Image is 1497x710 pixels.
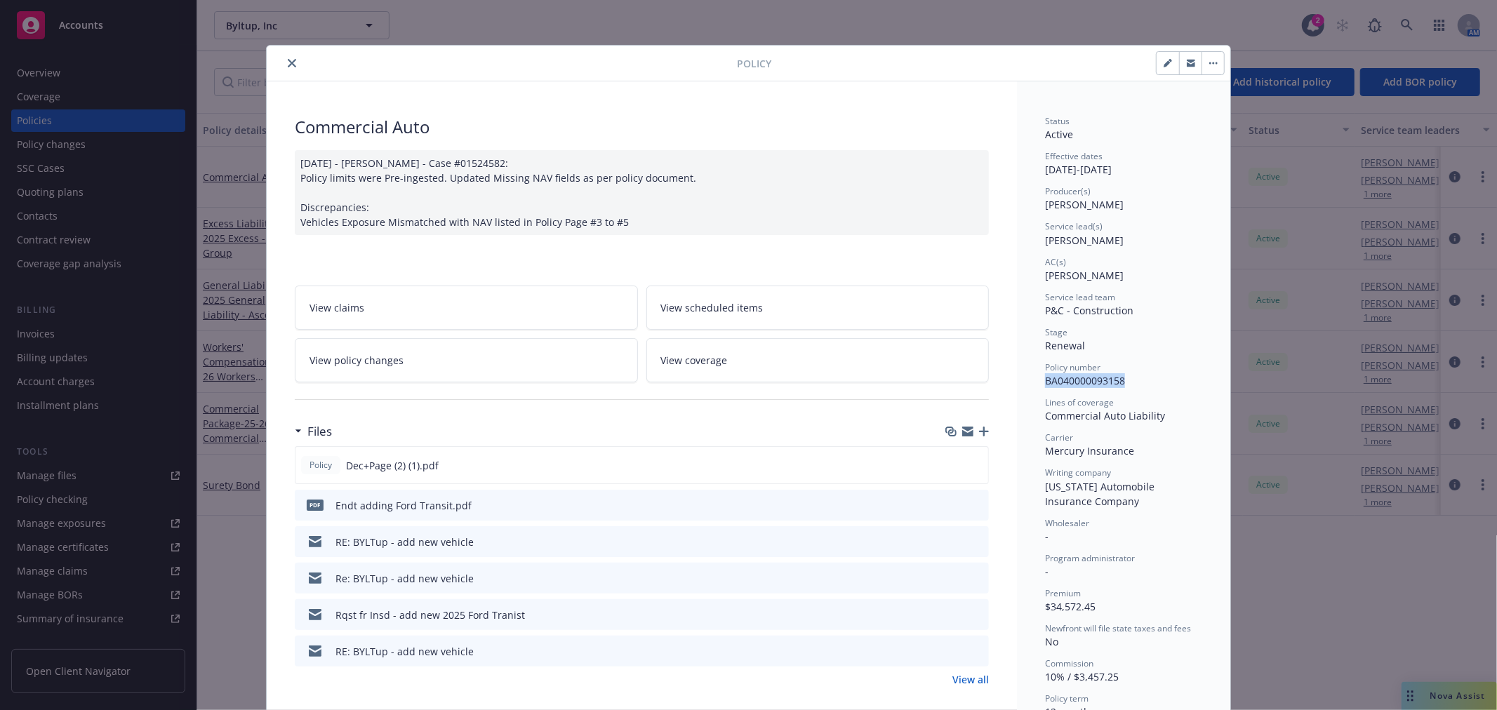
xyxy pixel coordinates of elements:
[737,56,771,71] span: Policy
[295,150,989,235] div: [DATE] - [PERSON_NAME] - Case #01524582: Policy limits were Pre-ingested. Updated Missing NAV fie...
[1045,374,1125,387] span: BA040000093158
[1045,396,1114,408] span: Lines of coverage
[1045,234,1124,247] span: [PERSON_NAME]
[1045,115,1070,127] span: Status
[295,422,332,441] div: Files
[346,458,439,473] span: Dec+Page (2) (1).pdf
[971,644,983,659] button: preview file
[971,535,983,549] button: preview file
[307,500,324,510] span: pdf
[335,498,472,513] div: Endt adding Ford Transit.pdf
[646,286,990,330] a: View scheduled items
[310,353,404,368] span: View policy changes
[970,458,983,473] button: preview file
[1045,291,1115,303] span: Service lead team
[335,571,474,586] div: Re: BYLTup - add new vehicle
[1045,467,1111,478] span: Writing company
[284,55,300,72] button: close
[1045,339,1085,352] span: Renewal
[1045,517,1089,529] span: Wholesaler
[1045,269,1124,282] span: [PERSON_NAME]
[948,498,959,513] button: download file
[335,644,474,659] div: RE: BYLTup - add new vehicle
[1045,670,1119,683] span: 10% / $3,457.25
[1045,150,1202,177] div: [DATE] - [DATE]
[1045,326,1067,338] span: Stage
[1045,657,1093,669] span: Commission
[1045,600,1096,613] span: $34,572.45
[1045,530,1049,543] span: -
[1045,256,1066,268] span: AC(s)
[1045,128,1073,141] span: Active
[661,353,728,368] span: View coverage
[335,608,525,622] div: Rqst fr Insd - add new 2025 Ford Tranist
[307,459,335,471] span: Policy
[307,422,332,441] h3: Files
[1045,692,1089,704] span: Policy term
[948,571,959,586] button: download file
[952,672,989,687] a: View all
[1045,361,1100,373] span: Policy number
[971,608,983,622] button: preview file
[1045,552,1135,564] span: Program administrator
[335,535,474,549] div: RE: BYLTup - add new vehicle
[1045,408,1202,423] div: Commercial Auto Liability
[971,498,983,513] button: preview file
[1045,198,1124,211] span: [PERSON_NAME]
[1045,622,1191,634] span: Newfront will file state taxes and fees
[948,535,959,549] button: download file
[661,300,764,315] span: View scheduled items
[947,458,959,473] button: download file
[295,286,638,330] a: View claims
[1045,444,1134,457] span: Mercury Insurance
[1045,185,1091,197] span: Producer(s)
[646,338,990,382] a: View coverage
[295,338,638,382] a: View policy changes
[971,571,983,586] button: preview file
[948,644,959,659] button: download file
[1045,480,1157,508] span: [US_STATE] Automobile Insurance Company
[948,608,959,622] button: download file
[1045,635,1058,648] span: No
[295,115,989,139] div: Commercial Auto
[1045,150,1103,162] span: Effective dates
[1045,565,1049,578] span: -
[1045,304,1133,317] span: P&C - Construction
[1045,220,1103,232] span: Service lead(s)
[310,300,364,315] span: View claims
[1045,587,1081,599] span: Premium
[1045,431,1073,443] span: Carrier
